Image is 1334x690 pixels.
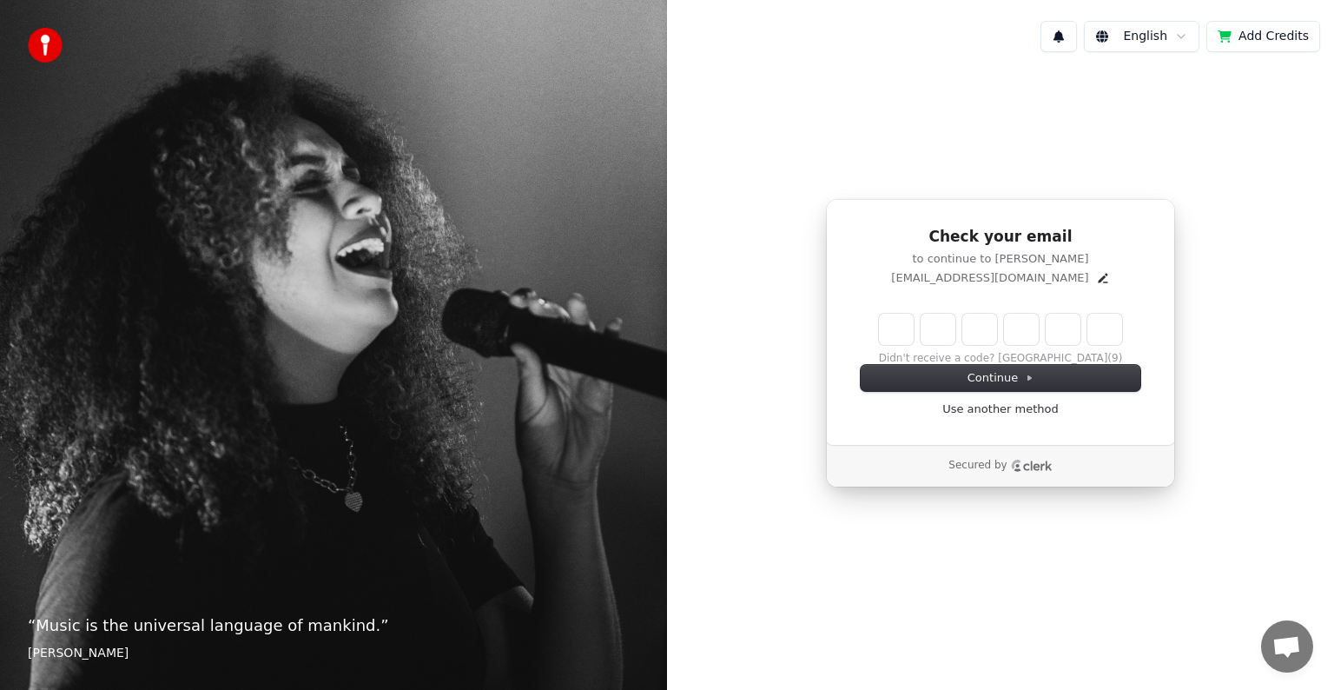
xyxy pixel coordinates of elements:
p: “ Music is the universal language of mankind. ” [28,614,639,638]
img: youka [28,28,63,63]
p: [EMAIL_ADDRESS][DOMAIN_NAME] [891,270,1088,286]
p: to continue to [PERSON_NAME] [861,251,1140,267]
div: Obrolan terbuka [1261,620,1313,673]
button: Continue [861,365,1140,391]
span: Continue [967,370,1034,386]
a: Use another method [942,401,1059,417]
input: Enter verification code [879,314,1122,345]
button: Add Credits [1206,21,1320,52]
button: Edit [1096,271,1110,285]
a: Clerk logo [1011,460,1053,472]
footer: [PERSON_NAME] [28,645,639,662]
h1: Check your email [861,227,1140,248]
p: Secured by [948,459,1007,473]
